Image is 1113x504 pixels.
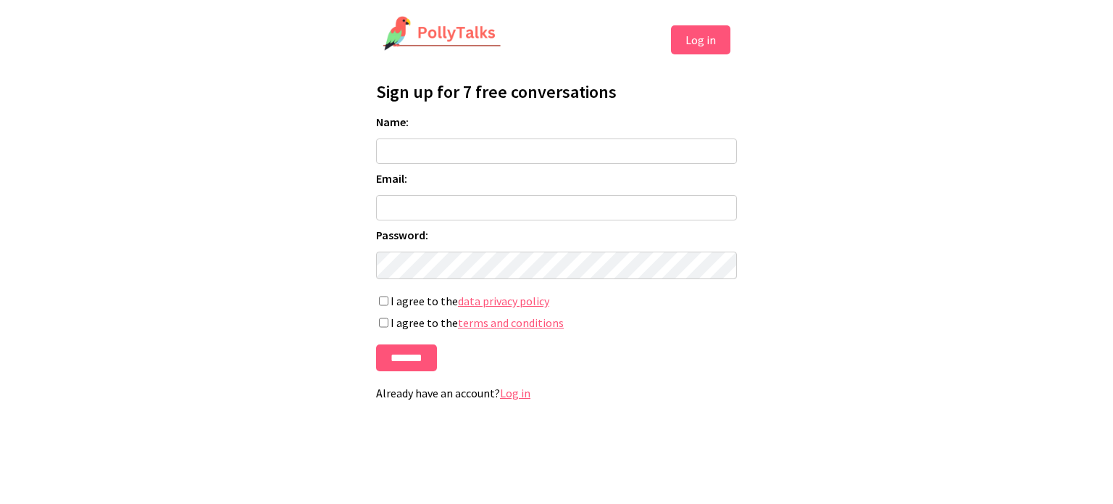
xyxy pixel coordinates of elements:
a: Log in [500,386,530,400]
a: data privacy policy [458,294,549,308]
label: I agree to the [376,294,737,308]
a: terms and conditions [458,315,564,330]
input: I agree to theterms and conditions [379,318,388,328]
button: Log in [671,25,730,54]
label: Name: [376,115,737,129]
p: Already have an account? [376,386,737,400]
h1: Sign up for 7 free conversations [376,80,737,103]
input: I agree to thedata privacy policy [379,296,388,306]
label: I agree to the [376,315,737,330]
label: Password: [376,228,737,242]
label: Email: [376,171,737,186]
img: PollyTalks Logo [383,16,501,52]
